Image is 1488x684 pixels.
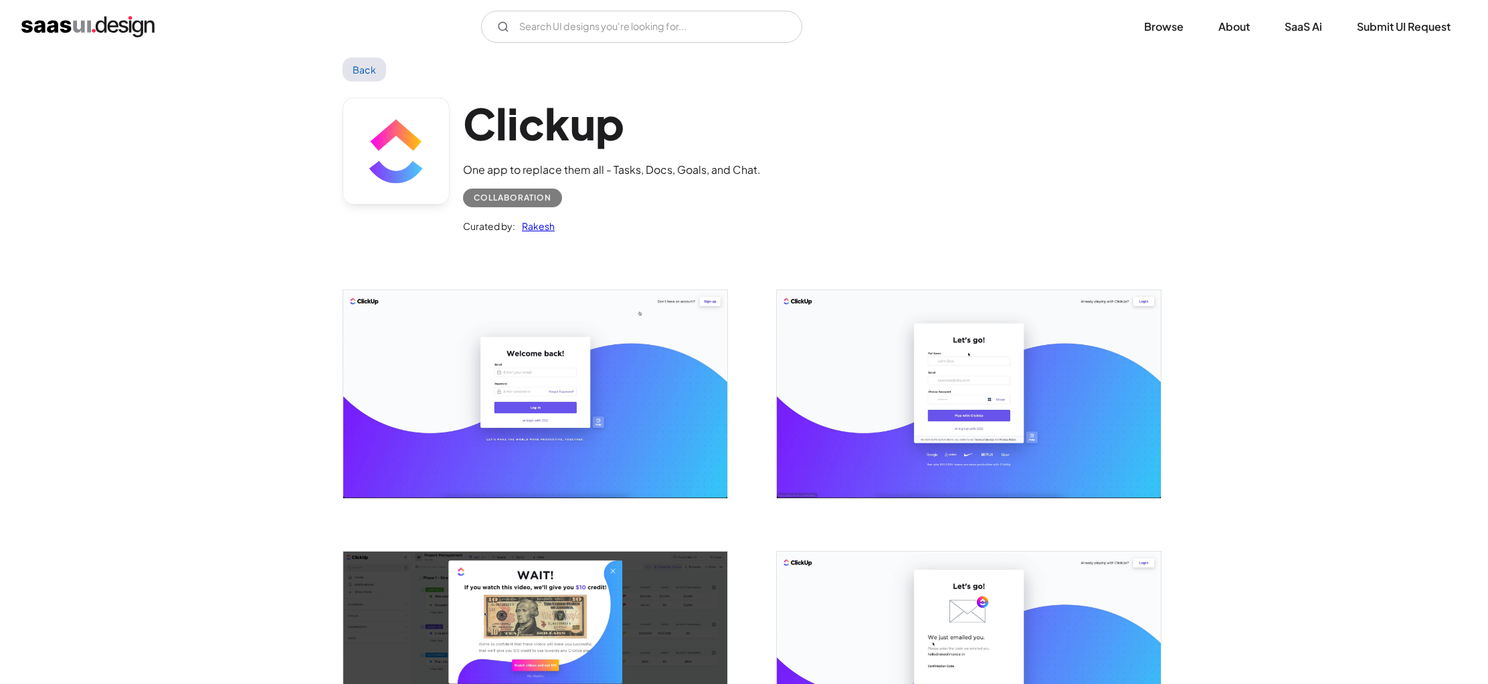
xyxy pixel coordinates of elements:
form: Email Form [481,11,802,43]
a: Submit UI Request [1341,12,1467,41]
img: 60436225eb50aa49d2530e90_Clickup%20Signup.jpg [777,290,1161,497]
a: SaaS Ai [1269,12,1338,41]
div: One app to replace them all - Tasks, Docs, Goals, and Chat. [463,162,761,178]
a: open lightbox [777,290,1161,497]
input: Search UI designs you're looking for... [481,11,802,43]
a: Back [343,58,386,82]
div: Collaboration [474,190,551,206]
a: About [1202,12,1266,41]
a: open lightbox [343,290,727,497]
img: 60436226e717603c391a42bc_Clickup%20Login.jpg [343,290,727,497]
a: Browse [1128,12,1200,41]
h1: Clickup [463,98,761,149]
div: Curated by: [463,218,515,234]
a: home [21,16,155,37]
a: Rakesh [515,218,555,234]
